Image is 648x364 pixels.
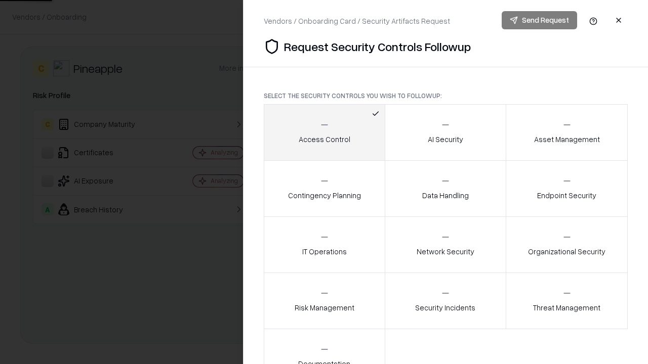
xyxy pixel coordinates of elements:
[534,134,600,145] p: Asset Management
[415,302,475,313] p: Security Incidents
[264,160,385,217] button: Contingency Planning
[385,272,507,329] button: Security Incidents
[422,190,469,201] p: Data Handling
[264,216,385,273] button: IT Operations
[385,160,507,217] button: Data Handling
[299,134,350,145] p: Access Control
[417,246,474,257] p: Network Security
[288,190,361,201] p: Contingency Planning
[264,272,385,329] button: Risk Management
[264,92,628,100] p: Select the security controls you wish to followup:
[385,216,507,273] button: Network Security
[385,104,507,161] button: AI Security
[506,272,628,329] button: Threat Management
[295,302,354,313] p: Risk Management
[506,216,628,273] button: Organizational Security
[528,246,605,257] p: Organizational Security
[284,38,471,55] p: Request Security Controls Followup
[533,302,600,313] p: Threat Management
[506,104,628,161] button: Asset Management
[428,134,463,145] p: AI Security
[506,160,628,217] button: Endpoint Security
[264,16,450,26] div: Vendors / Onboarding Card / Security Artifacts Request
[302,246,347,257] p: IT Operations
[264,104,385,161] button: Access Control
[537,190,596,201] p: Endpoint Security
